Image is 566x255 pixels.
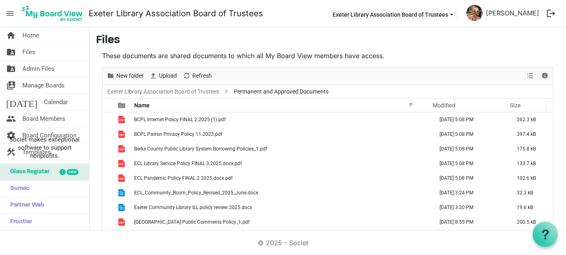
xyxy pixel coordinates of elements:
a: My Board View Logo [20,3,89,24]
span: ECL_Community_Room_Policy_Revised_2025_June.docx [134,190,258,196]
td: 19.6 kB is template cell column header Size [508,200,553,215]
span: settings [6,127,16,144]
td: is template cell column header type [113,142,132,156]
td: ECL Pandemic Policy FINAL 2.2025.docx.pdf is template cell column header Name [132,171,431,185]
td: checkbox [102,185,113,200]
td: BCPL Internet Policy FINAL 2.2025 (1).pdf is template cell column header Name [132,112,431,127]
span: Societ makes exceptional software to support nonprofits. [4,135,85,160]
div: Upload [146,68,180,85]
span: Manage Boards [22,77,65,94]
div: Details [538,68,552,85]
td: May 07, 2025 5:08 PM column header Modified [431,142,508,156]
td: ECL Library Service Policy FINAL 3.2025.docx.pdf is template cell column header Name [132,156,431,171]
span: [DATE] [6,94,37,110]
span: ECL Library Service Policy FINAL 3.2025.docx.pdf [134,161,242,166]
td: 133.7 kB is template cell column header Size [508,156,553,171]
td: is template cell column header type [113,185,132,200]
span: Berks County Public Library System Borrowing Policies_1.pdf [134,146,267,152]
td: May 07, 2025 5:08 PM column header Modified [431,127,508,142]
td: is template cell column header type [113,229,132,244]
span: Sumac [6,181,29,197]
td: checkbox [102,112,113,127]
a: Exeter Library Association Board of Trustees [89,5,263,22]
span: folder_shared [6,44,16,60]
span: BCPL Patron Privacy Policy 11.2023.pdf [134,131,222,137]
div: New folder [104,68,146,85]
td: July 15, 2025 4:27 PM column header Modified [431,229,508,244]
button: Details [539,71,550,81]
td: May 07, 2025 5:08 PM column header Modified [431,112,508,127]
button: Exeter Library Association Board of Trustees dropdownbutton [327,9,459,20]
span: Permanent and Approved Documents [232,87,330,97]
button: View dropdownbutton [525,71,535,81]
td: ECL_Community_Room_Policy_Revised_2025_June.docx is template cell column header Name [132,185,431,200]
td: is template cell column header type [113,127,132,142]
span: home [6,27,16,44]
button: Upload [148,71,178,81]
img: My Board View Logo [20,3,85,24]
span: Upload [158,71,178,81]
td: is template cell column header type [113,171,132,185]
button: Refresh [181,71,213,81]
a: Exeter Library Association Board of Trustees [106,87,221,97]
td: checkbox [102,200,113,215]
td: checkbox [102,171,113,185]
span: Frontier [6,214,32,230]
span: switch_account [6,77,16,94]
span: New folder [115,71,144,81]
td: is template cell column header type [113,112,132,127]
td: 102.6 kB is template cell column header Size [508,171,553,185]
span: Name [134,102,150,109]
div: Refresh [180,68,215,85]
td: 19.7 kB is template cell column header Size [508,229,553,244]
td: May 07, 2025 5:08 PM column header Modified [431,156,508,171]
td: 32.3 kB is template cell column header Size [508,185,553,200]
img: oiUq6S1lSyLOqxOgPlXYhI3g0FYm13iA4qhAgY5oJQiVQn4Ddg2A9SORYVWq4Lz4pb3-biMLU3tKDRk10OVDzQ_thumb.png [466,5,483,21]
a: © 2025 - Societ [258,239,308,247]
td: Exeter Community Library ILL policy review 2025.docx is template cell column header Name [132,200,431,215]
td: 200.5 kB is template cell column header Size [508,215,553,229]
td: July 15, 2025 3:20 PM column header Modified [431,200,508,215]
td: July 15, 2025 3:24 PM column header Modified [431,185,508,200]
span: Board Members [22,111,65,127]
span: Modified [433,102,455,109]
td: 175.8 kB is template cell column header Size [508,142,553,156]
span: BCPL Internet Policy FINAL 2.2025 (1).pdf [134,117,226,122]
span: Board Configuration [22,127,76,144]
span: Size [510,102,521,109]
td: checkbox [102,142,113,156]
p: These documents are shared documents to which all My Board View members have access. [102,51,553,61]
span: folder_shared [6,61,16,77]
div: new [67,169,78,175]
a: [PERSON_NAME] [483,5,542,21]
td: 397.4 kB is template cell column header Size [508,127,553,142]
td: is template cell column header type [113,215,132,229]
td: checkbox [102,229,113,244]
td: checkbox [102,156,113,171]
span: [GEOGRAPHIC_DATA] Public Comments Policy_1.pdf [134,219,250,225]
span: ECL Pandemic Policy FINAL 2.2025.docx.pdf [134,175,233,181]
span: Home [22,27,39,44]
h3: Files [96,34,559,48]
span: Glass Register [6,164,50,180]
span: Partner Web [6,197,44,214]
td: is template cell column header type [113,200,132,215]
div: View [524,68,538,85]
td: Exeter Community Library Public Comments Policy_1.pdf is template cell column header Name [132,215,431,229]
span: menu [2,6,18,21]
span: Admin Files [22,61,54,77]
td: BCPL Patron Privacy Policy 11.2023.pdf is template cell column header Name [132,127,431,142]
span: Exeter Community Library ILL policy review 2025.docx [134,205,252,210]
span: Files [22,44,35,60]
td: May 07, 2025 5:08 PM column header Modified [431,171,508,185]
td: Berks County Public Library System Borrowing Policies_1.pdf is template cell column header Name [132,142,431,156]
button: logout [542,5,559,22]
td: Exeter Library Association By-Laws Revised BA July 2025 (2).docx is template cell column header Name [132,229,431,244]
span: Refresh [192,71,213,81]
td: is template cell column header type [113,156,132,171]
td: August 11, 2025 8:55 PM column header Modified [431,215,508,229]
td: 262.3 kB is template cell column header Size [508,112,553,127]
span: Calendar [44,94,68,110]
button: New folder [105,71,145,81]
td: checkbox [102,215,113,229]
